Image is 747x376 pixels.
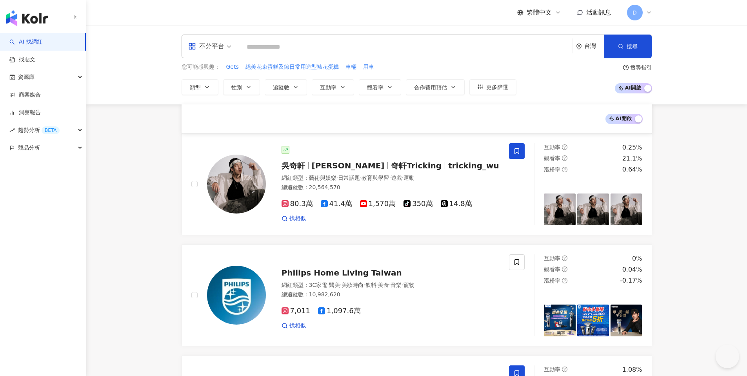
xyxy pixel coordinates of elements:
[562,167,567,172] span: question-circle
[188,40,224,53] div: 不分平台
[716,345,739,368] iframe: Help Scout Beacon - Open
[282,215,306,223] a: 找相似
[42,126,60,134] div: BETA
[338,175,360,181] span: 日常話題
[282,291,500,299] div: 總追蹤數 ： 10,982,620
[544,166,560,173] span: 漲粉率
[207,266,266,325] img: KOL Avatar
[391,282,402,288] span: 音樂
[632,8,637,17] span: D
[376,282,378,288] span: ·
[527,8,552,17] span: 繁體中文
[282,200,313,208] span: 80.3萬
[622,154,642,163] div: 21.1%
[486,84,508,90] span: 更多篩選
[6,10,48,26] img: logo
[586,9,611,16] span: 活動訊息
[289,215,306,223] span: 找相似
[362,175,389,181] span: 教育與學習
[265,79,307,95] button: 追蹤數
[321,200,352,208] span: 41.4萬
[9,109,41,117] a: 洞察報告
[378,282,389,288] span: 美食
[562,144,567,150] span: question-circle
[312,79,354,95] button: 互動率
[403,200,433,208] span: 350萬
[577,193,609,225] img: post-image
[544,144,560,150] span: 互動率
[309,282,327,288] span: 3C家電
[182,79,218,95] button: 類型
[182,245,652,346] a: KOL AvatarPhilips Home Living Taiwan網紅類型：3C家電·醫美·美妝時尚·飲料·美食·音樂·寵物總追蹤數：10,982,6207,0111,097.6萬找相似互...
[223,79,260,95] button: 性別
[245,63,339,71] button: 絕美花束蛋糕及節日常用造型裱花蛋糕
[604,35,652,58] button: 搜尋
[345,63,356,71] span: 車輛
[611,305,642,336] img: post-image
[562,278,567,283] span: question-circle
[469,79,516,95] button: 更多篩選
[403,175,414,181] span: 運動
[336,175,338,181] span: ·
[584,43,604,49] div: 台灣
[389,282,391,288] span: ·
[282,268,402,277] span: Philips Home Living Taiwan
[190,84,201,91] span: 類型
[327,282,329,288] span: ·
[359,79,401,95] button: 觀看率
[18,139,40,157] span: 競品分析
[282,161,305,170] span: 吳奇軒
[406,79,465,95] button: 合作費用預估
[207,155,266,214] img: KOL Avatar
[544,155,560,161] span: 觀看率
[577,305,609,336] img: post-image
[562,266,567,272] span: question-circle
[320,84,336,91] span: 互動率
[365,282,376,288] span: 飲料
[18,68,35,86] span: 資源庫
[562,256,567,261] span: question-circle
[544,366,560,372] span: 互動率
[226,63,239,71] button: Gets
[364,282,365,288] span: ·
[402,282,403,288] span: ·
[562,367,567,372] span: question-circle
[544,255,560,261] span: 互動率
[402,175,403,181] span: ·
[9,128,15,133] span: rise
[345,63,357,71] button: 車輛
[273,84,289,91] span: 追蹤數
[622,165,642,174] div: 0.64%
[576,44,582,49] span: environment
[622,265,642,274] div: 0.04%
[9,56,35,64] a: 找貼文
[544,277,560,284] span: 漲粉率
[282,307,311,315] span: 7,011
[182,63,220,71] span: 您可能感興趣：
[282,281,500,289] div: 網紅類型 ：
[403,282,414,288] span: 寵物
[562,155,567,161] span: question-circle
[632,254,642,263] div: 0%
[414,84,447,91] span: 合作費用預估
[312,161,385,170] span: [PERSON_NAME]
[611,193,642,225] img: post-image
[441,200,472,208] span: 14.8萬
[622,143,642,152] div: 0.25%
[544,266,560,272] span: 觀看率
[18,121,60,139] span: 趨勢分析
[282,184,500,192] div: 總追蹤數 ： 20,564,570
[360,175,362,181] span: ·
[620,276,642,285] div: -0.17%
[544,305,576,336] img: post-image
[340,282,342,288] span: ·
[182,133,652,235] a: KOL Avatar吳奇軒[PERSON_NAME]奇軒Trickingtricking_wu網紅類型：藝術與娛樂·日常話題·教育與學習·遊戲·運動總追蹤數：20,564,57080.3萬41....
[544,193,576,225] img: post-image
[9,91,41,99] a: 商案媒合
[245,63,339,71] span: 絕美花束蛋糕及節日常用造型裱花蛋糕
[448,161,499,170] span: tricking_wu
[318,307,361,315] span: 1,097.6萬
[623,65,629,70] span: question-circle
[329,282,340,288] span: 醫美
